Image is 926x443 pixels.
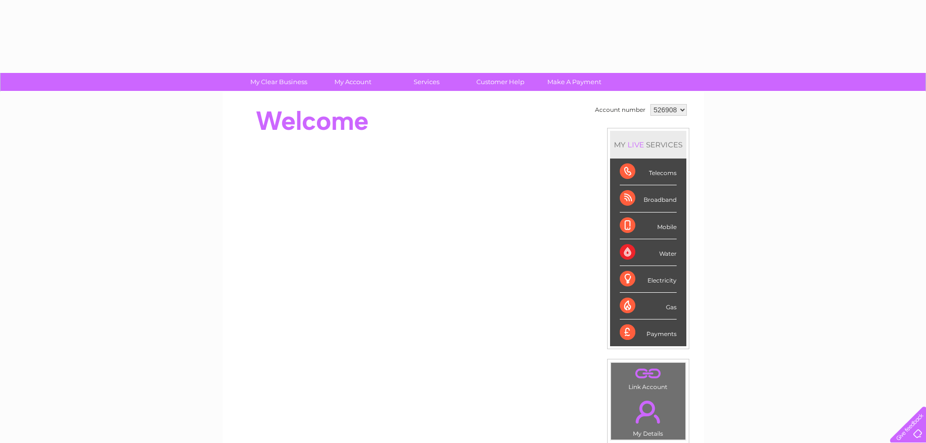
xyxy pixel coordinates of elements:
[313,73,393,91] a: My Account
[593,102,648,118] td: Account number
[620,293,677,319] div: Gas
[611,362,686,393] td: Link Account
[626,140,646,149] div: LIVE
[620,319,677,346] div: Payments
[620,159,677,185] div: Telecoms
[460,73,541,91] a: Customer Help
[620,185,677,212] div: Broadband
[239,73,319,91] a: My Clear Business
[611,392,686,440] td: My Details
[613,395,683,429] a: .
[620,213,677,239] div: Mobile
[620,239,677,266] div: Water
[534,73,614,91] a: Make A Payment
[610,131,686,159] div: MY SERVICES
[613,365,683,382] a: .
[620,266,677,293] div: Electricity
[386,73,467,91] a: Services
